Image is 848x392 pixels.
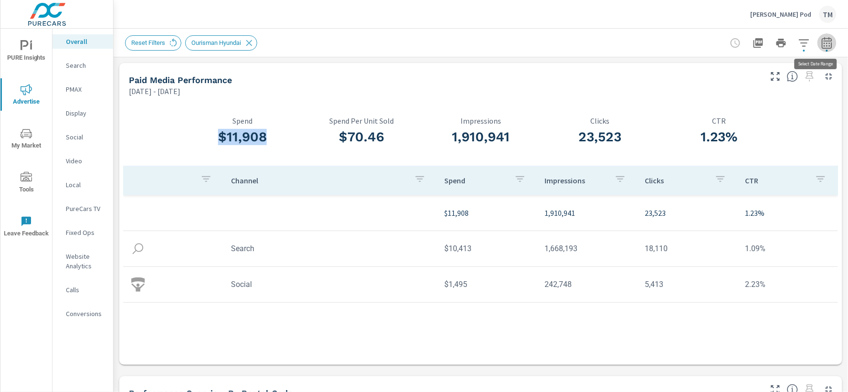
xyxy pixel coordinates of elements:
div: Social [52,130,113,144]
div: TM [819,6,837,23]
span: My Market [3,128,49,151]
p: Spend [183,117,302,125]
h3: 23,523 [540,129,660,145]
p: [DATE] - [DATE] [129,85,180,97]
h3: 1,910,941 [421,129,541,145]
p: Channel [231,176,407,185]
p: Display [66,108,105,118]
p: Fixed Ops [66,228,105,237]
div: Website Analytics [52,249,113,273]
td: 18,110 [638,236,738,261]
button: Print Report [772,33,791,53]
img: icon-social.svg [131,277,145,292]
span: PURE Insights [3,40,49,64]
h3: 1.23% [660,129,779,145]
div: Search [52,58,113,73]
p: $11,908 [445,207,530,219]
p: Search [66,61,105,70]
h3: $70.46 [302,129,421,145]
div: Reset Filters [125,35,181,51]
p: Clicks [540,117,660,125]
p: PureCars TV [66,204,105,213]
td: 5,413 [638,272,738,297]
p: Video [66,156,105,166]
div: Video [52,154,113,168]
td: 2.23% [738,272,838,297]
div: Display [52,106,113,120]
td: 1.09% [738,236,838,261]
span: Ourisman Hyundai [186,39,247,46]
td: 1,668,193 [537,236,638,261]
p: PMAX [66,85,105,94]
div: PMAX [52,82,113,96]
td: $10,413 [437,236,537,261]
div: Fixed Ops [52,225,113,240]
p: Conversions [66,309,105,318]
p: CTR [745,176,807,185]
img: icon-search.svg [131,242,145,256]
div: PureCars TV [52,201,113,216]
p: Impressions [545,176,607,185]
div: Local [52,178,113,192]
span: Tools [3,172,49,195]
div: Calls [52,283,113,297]
h3: $11,908 [183,129,302,145]
p: Local [66,180,105,190]
button: Apply Filters [795,33,814,53]
p: Calls [66,285,105,295]
p: Social [66,132,105,142]
button: "Export Report to PDF" [749,33,768,53]
td: Search [223,236,437,261]
p: [PERSON_NAME] Pod [751,10,812,19]
div: Ourisman Hyundai [185,35,257,51]
div: nav menu [0,29,52,248]
span: Leave Feedback [3,216,49,239]
p: 1.23% [745,207,830,219]
p: Website Analytics [66,252,105,271]
td: 242,748 [537,272,638,297]
p: Spend [445,176,507,185]
p: Impressions [421,117,541,125]
p: Clicks [645,176,707,185]
div: Overall [52,34,113,49]
span: Advertise [3,84,49,107]
p: CTR [660,117,779,125]
button: Make Fullscreen [768,69,783,84]
p: 23,523 [645,207,730,219]
span: Reset Filters [126,39,171,46]
p: Spend Per Unit Sold [302,117,421,125]
td: Social [223,272,437,297]
button: Minimize Widget [821,69,837,84]
td: $1,495 [437,272,537,297]
p: Overall [66,37,105,46]
h5: Paid Media Performance [129,75,232,85]
div: Conversions [52,307,113,321]
p: 1,910,941 [545,207,630,219]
